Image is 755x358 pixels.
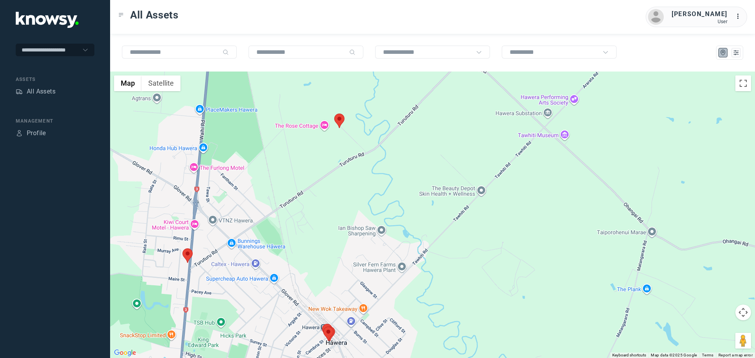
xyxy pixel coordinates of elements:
div: Toggle Menu [118,12,124,18]
a: Terms [702,353,714,357]
div: Assets [16,76,94,83]
a: Report a map error [718,353,753,357]
button: Show street map [114,75,142,91]
div: Map [720,49,727,56]
img: Google [112,348,138,358]
div: Profile [16,130,23,137]
div: Search [223,49,229,55]
img: Application Logo [16,12,79,28]
div: User [672,19,727,24]
button: Drag Pegman onto the map to open Street View [735,333,751,349]
button: Show satellite imagery [142,75,180,91]
div: Search [349,49,355,55]
div: List [733,49,740,56]
div: Assets [16,88,23,95]
a: Open this area in Google Maps (opens a new window) [112,348,138,358]
div: [PERSON_NAME] [672,9,727,19]
button: Map camera controls [735,305,751,320]
button: Toggle fullscreen view [735,75,751,91]
a: ProfileProfile [16,129,46,138]
span: Map data ©2025 Google [651,353,697,357]
img: avatar.png [648,9,664,25]
div: : [735,12,745,21]
a: AssetsAll Assets [16,87,55,96]
div: Profile [27,129,46,138]
button: Keyboard shortcuts [612,352,646,358]
tspan: ... [736,13,744,19]
span: All Assets [130,8,179,22]
div: Management [16,117,94,125]
div: All Assets [27,87,55,96]
div: : [735,12,745,22]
